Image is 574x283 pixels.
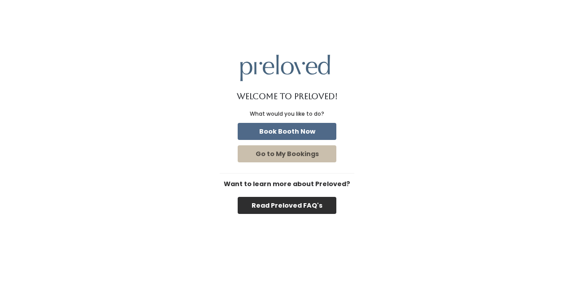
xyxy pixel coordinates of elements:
[238,145,336,162] button: Go to My Bookings
[238,197,336,214] button: Read Preloved FAQ's
[220,181,354,188] h6: Want to learn more about Preloved?
[236,144,338,164] a: Go to My Bookings
[250,110,324,118] div: What would you like to do?
[240,55,330,81] img: preloved logo
[238,123,336,140] button: Book Booth Now
[237,92,338,101] h1: Welcome to Preloved!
